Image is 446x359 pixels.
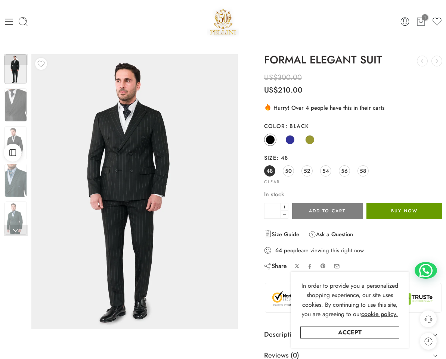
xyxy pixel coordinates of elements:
[366,203,442,219] button: Buy Now
[4,202,27,235] img: Artboard 2
[422,14,428,21] span: 1
[207,6,239,37] img: Pellini
[292,203,363,219] button: Add to cart
[264,72,278,83] span: US$
[276,154,288,162] span: 48
[264,262,287,270] div: Share
[264,103,442,112] div: Hurry! Over 4 people have this in their carts
[301,165,313,177] a: 52
[285,122,309,130] span: Black
[416,16,426,27] a: 1
[4,164,27,197] img: Artboard 2
[264,122,442,130] label: Color
[271,291,436,307] img: Trust
[294,263,300,269] a: Share on X
[31,54,238,329] img: Artboard 2
[400,16,410,27] a: Login / Register
[307,263,313,269] a: Share on Facebook
[320,165,331,177] a: 54
[334,263,340,269] a: Email to your friends
[264,246,442,255] div: are viewing this right now
[264,54,442,66] h1: FORMAL ELEGANT SUIT
[309,230,353,239] a: Ask a Question
[207,6,239,37] a: Pellini -
[339,165,350,177] a: 56
[304,166,310,176] span: 52
[264,180,280,184] a: Clear options
[322,166,329,176] span: 54
[4,54,27,84] img: Artboard 2
[264,85,303,96] bdi: 210.00
[264,85,278,96] span: US$
[264,165,275,177] a: 48
[264,203,281,219] input: Product quantity
[284,247,301,254] strong: people
[432,16,442,27] a: Wishlist
[357,165,369,177] a: 58
[275,247,282,254] strong: 64
[285,166,292,176] span: 50
[341,166,348,176] span: 56
[264,72,302,83] bdi: 300.00
[283,165,294,177] a: 50
[320,263,326,269] a: Pin on Pinterest
[4,126,27,159] img: Artboard 2
[360,166,366,176] span: 58
[264,324,442,345] a: Description
[266,166,273,176] span: 48
[264,154,442,162] label: Size
[264,230,299,239] a: Size Guide
[264,190,442,199] p: In stock
[301,281,398,319] span: In order to provide you a personalized shopping experience, our site uses cookies. By continuing ...
[361,309,398,319] a: cookie policy.
[300,327,399,338] a: Accept
[4,88,27,122] img: Artboard 2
